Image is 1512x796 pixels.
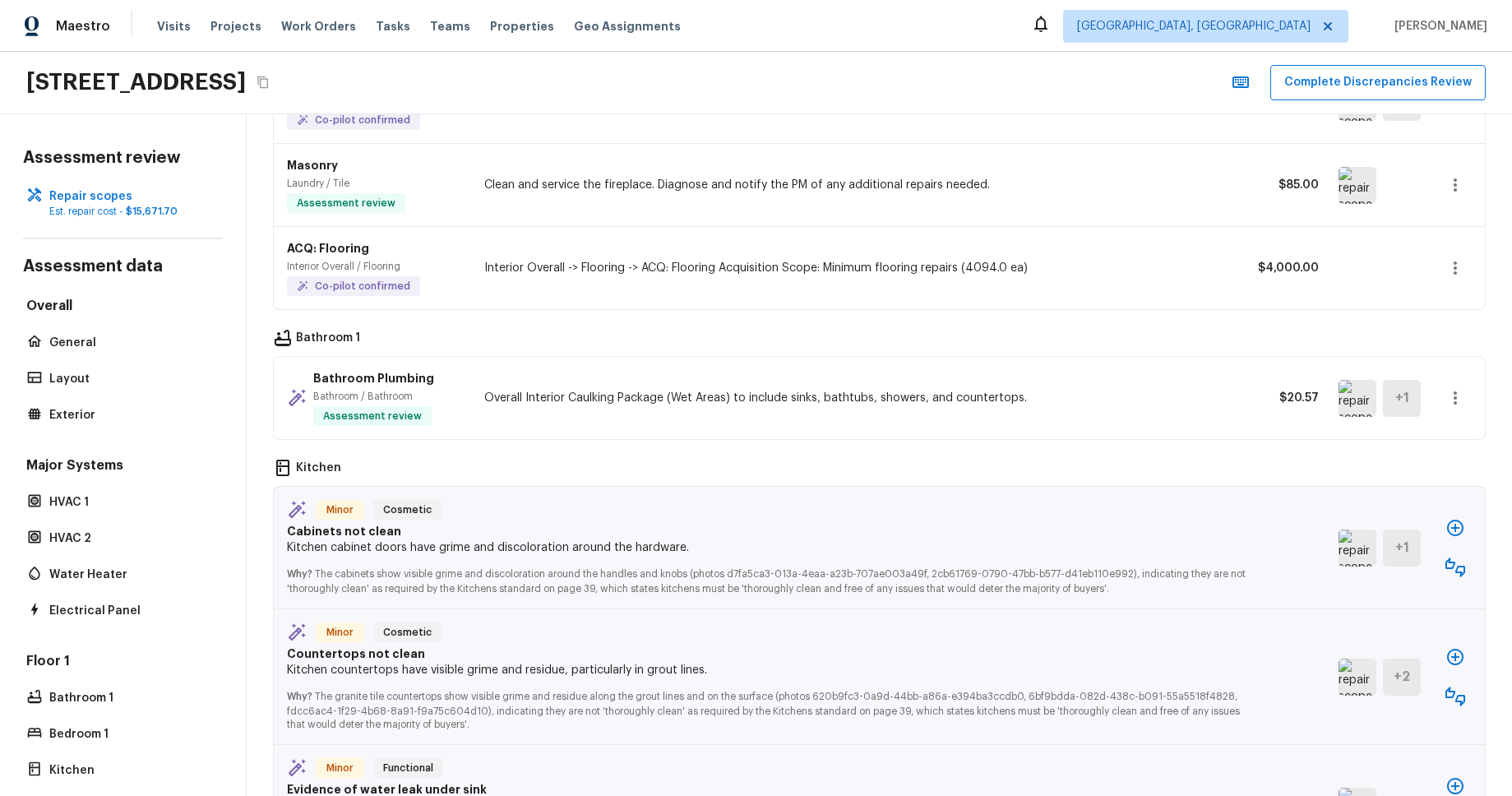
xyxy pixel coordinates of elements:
p: The cabinets show visible grime and discoloration around the handles and knobs (photos d7fa5ca3-0... [287,556,1246,595]
p: Co-pilot confirmed [315,280,410,293]
span: Minor [320,760,360,776]
p: Bathroom Plumbing [313,370,434,386]
h5: + 1 [1395,539,1409,557]
span: Why? [287,569,312,579]
p: Bedroom 1 [49,726,213,743]
span: Tasks [376,21,410,32]
p: Layout [49,371,213,387]
span: Minor [320,624,360,641]
p: Masonry [287,157,405,174]
p: The granite tile countertops show visible grime and residue along the grout lines and on the surf... [287,678,1246,731]
img: repair scope asset [1339,167,1376,204]
img: repair scope asset [1339,380,1376,417]
span: Functional [377,760,440,776]
p: Laundry / Tile [287,177,405,190]
span: Cosmetic [377,624,438,641]
span: Why? [287,692,312,701]
h4: Assessment data [23,256,223,280]
p: Interior Overall -> Flooring -> ACQ: Flooring Acquisition Scope: Minimum flooring repairs (4094.0... [484,260,1225,276]
span: Assessment review [317,408,428,424]
span: Projects [210,18,261,35]
h5: + 2 [1394,668,1410,686]
span: Teams [430,18,470,35]
p: $20.57 [1245,390,1319,406]
p: Kitchen [49,762,213,779]
h5: Major Systems [23,456,223,478]
p: Exterior [49,407,213,423]
p: HVAC 1 [49,494,213,511]
h5: Floor 1 [23,652,223,673]
h5: + 1 [1395,389,1409,407]
button: Complete Discrepancies Review [1270,65,1486,100]
p: Countertops not clean [287,646,1246,662]
img: repair scope asset [1339,659,1376,696]
button: Copy Address [252,72,274,93]
h5: Overall [23,297,223,318]
p: $85.00 [1245,177,1319,193]
span: Cosmetic [377,502,438,518]
p: $4,000.00 [1245,260,1319,276]
span: Minor [320,502,360,518]
span: Maestro [56,18,110,35]
p: Kitchen cabinet doors have grime and discoloration around the hardware. [287,539,1246,556]
span: [GEOGRAPHIC_DATA], [GEOGRAPHIC_DATA] [1077,18,1311,35]
p: Co-pilot confirmed [315,113,410,127]
p: Kitchen countertops have visible grime and residue, particularly in grout lines. [287,662,1246,678]
p: ACQ: Flooring [287,240,420,257]
span: Visits [157,18,191,35]
span: Work Orders [281,18,356,35]
p: Repair scopes [49,188,213,205]
p: Interior Overall / Flooring [287,260,420,273]
p: Kitchen [296,460,341,479]
span: Geo Assignments [574,18,681,35]
p: Water Heater [49,567,213,583]
p: Bathroom 1 [296,330,360,349]
h4: Assessment review [23,147,223,169]
p: Bathroom / Bathroom [313,390,434,403]
span: Properties [490,18,554,35]
span: $15,671.70 [126,206,178,216]
p: Cabinets not clean [287,523,1246,539]
span: Assessment review [290,195,402,211]
p: Clean and service the fireplace. Diagnose and notify the PM of any additional repairs needed. [484,177,1225,193]
p: Overall Interior Caulking Package (Wet Areas) to include sinks, bathtubs, showers, and countertops. [484,390,1225,406]
p: Est. repair cost - [49,205,213,218]
img: repair scope asset [1339,530,1376,567]
p: Bathroom 1 [49,690,213,706]
p: Electrical Panel [49,603,213,619]
span: [PERSON_NAME] [1388,18,1487,35]
p: General [49,335,213,351]
p: HVAC 2 [49,530,213,547]
h2: [STREET_ADDRESS] [26,67,246,97]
